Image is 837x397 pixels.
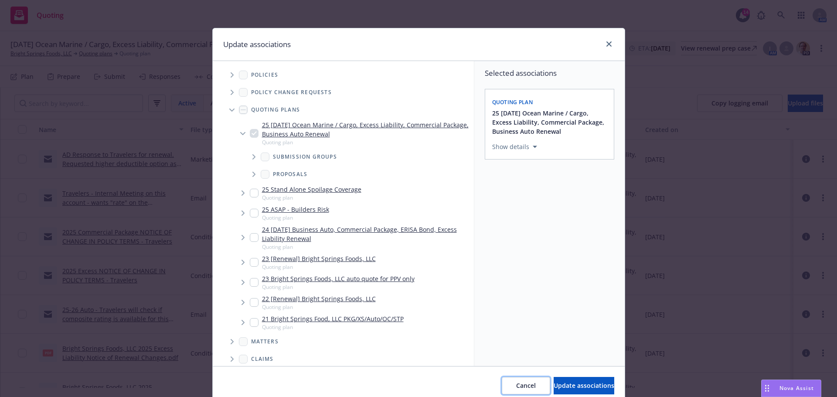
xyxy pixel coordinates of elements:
[554,381,614,390] span: Update associations
[262,254,376,263] a: 23 [Renewal] Bright Springs Foods, LLC
[251,90,332,95] span: Policy change requests
[262,185,361,194] a: 25 Stand Alone Spoilage Coverage
[761,380,821,397] button: Nova Assist
[262,214,329,221] span: Quoting plan
[485,68,614,78] span: Selected associations
[779,384,814,392] span: Nova Assist
[489,142,541,152] button: Show details
[262,303,376,311] span: Quoting plan
[273,154,337,159] span: Submission groups
[502,377,550,394] button: Cancel
[492,109,609,136] button: 25 [DATE] Ocean Marine / Cargo, Excess Liability, Commercial Package, Business Auto Renewal
[262,314,404,323] a: 21 Bright Springs Food, LLC PKG/XS/Auto/OC/STP
[604,39,614,49] a: close
[262,243,470,251] span: Quoting plan
[554,377,614,394] button: Update associations
[262,263,376,271] span: Quoting plan
[262,283,415,291] span: Quoting plan
[223,39,291,50] h1: Update associations
[516,381,536,390] span: Cancel
[273,172,308,177] span: Proposals
[262,294,376,303] a: 22 [Renewal] Bright Springs Foods, LLC
[262,205,329,214] a: 25 ASAP - Builders Risk
[251,339,279,344] span: Matters
[492,98,533,106] span: Quoting plan
[251,356,274,362] span: Claims
[262,274,415,283] a: 23 Bright Springs Foods, LLC auto quote for PPV only
[251,72,279,78] span: Policies
[762,380,772,397] div: Drag to move
[262,194,361,201] span: Quoting plan
[262,323,404,331] span: Quoting plan
[262,225,470,243] a: 24 [DATE] Business Auto, Commercial Package, ERISA Bond, Excess Liability Renewal
[251,107,300,112] span: Quoting plans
